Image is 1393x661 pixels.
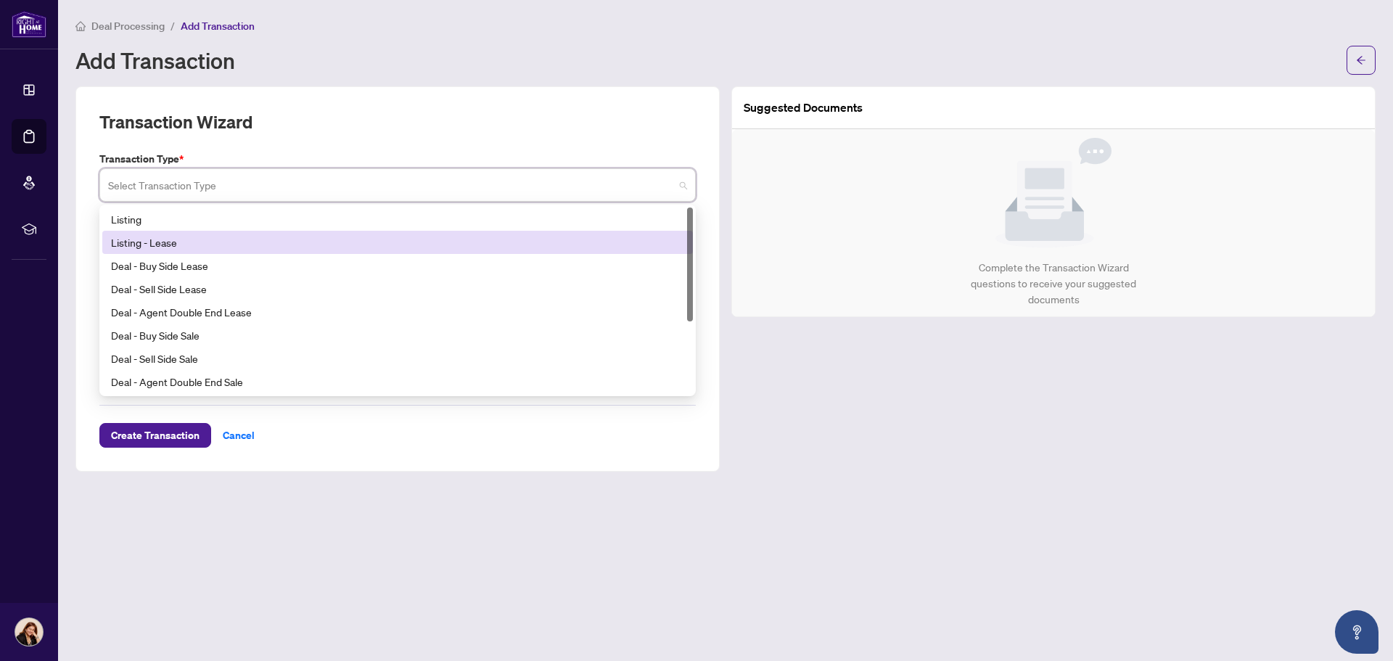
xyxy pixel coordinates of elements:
div: Deal - Sell Side Lease [102,277,693,300]
img: Profile Icon [15,618,43,646]
h1: Add Transaction [75,49,235,72]
div: Deal - Buy Side Lease [111,258,684,274]
div: Deal - Agent Double End Lease [102,300,693,324]
div: Deal - Buy Side Sale [111,327,684,343]
div: Deal - Sell Side Lease [111,281,684,297]
div: Listing - Lease [102,231,693,254]
div: Deal - Agent Double End Sale [111,374,684,390]
button: Open asap [1335,610,1378,654]
div: Deal - Agent Double End Lease [111,304,684,320]
div: Listing [102,208,693,231]
div: Deal - Agent Double End Sale [102,370,693,393]
div: Listing - Lease [111,234,684,250]
h2: Transaction Wizard [99,110,252,134]
img: Null State Icon [995,138,1111,248]
button: Create Transaction [99,423,211,448]
div: Listing [111,211,684,227]
li: / [170,17,175,34]
label: Transaction Type [99,151,696,167]
span: Add Transaction [181,20,255,33]
span: Cancel [223,424,255,447]
img: logo [12,11,46,38]
div: Deal - Buy Side Sale [102,324,693,347]
span: Deal Processing [91,20,165,33]
span: home [75,21,86,31]
article: Suggested Documents [744,99,863,117]
div: Deal - Buy Side Lease [102,254,693,277]
div: Deal - Sell Side Sale [102,347,693,370]
span: Create Transaction [111,424,200,447]
span: arrow-left [1356,55,1366,65]
div: Complete the Transaction Wizard questions to receive your suggested documents [956,260,1152,308]
div: Deal - Sell Side Sale [111,350,684,366]
button: Cancel [211,423,266,448]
